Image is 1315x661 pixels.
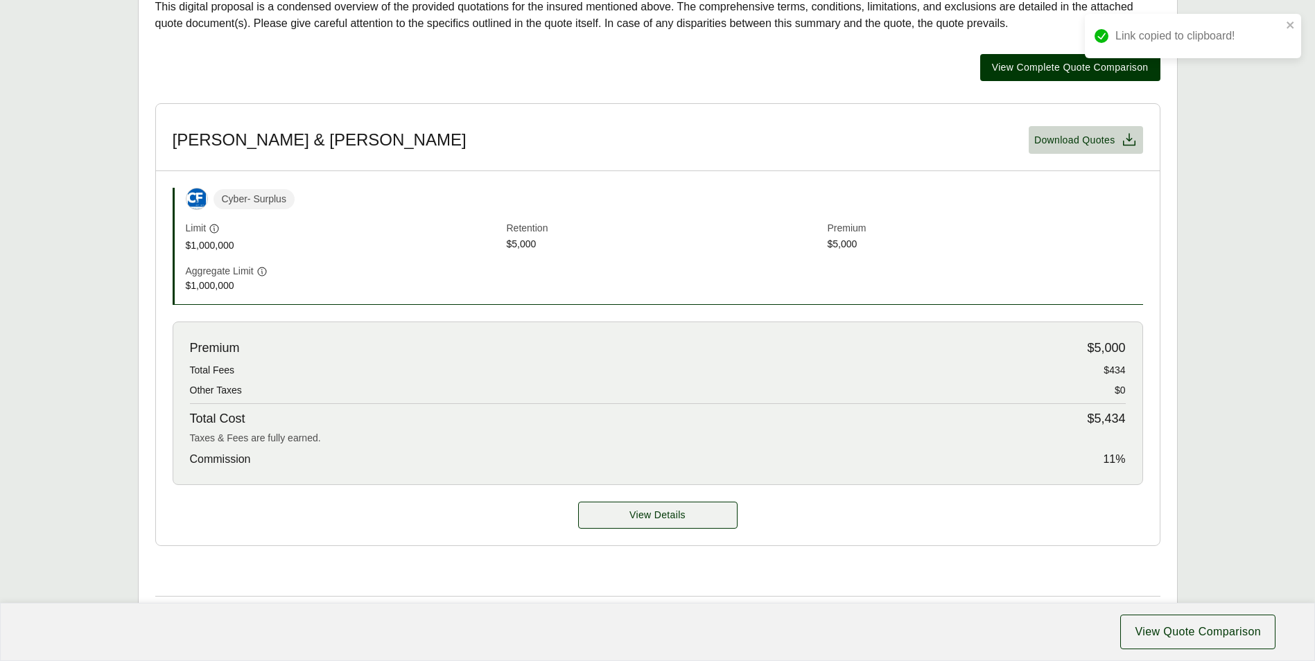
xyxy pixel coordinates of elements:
span: View Details [629,508,686,522]
button: close [1286,19,1296,30]
span: $5,000 [507,237,822,253]
span: Download Quotes [1034,133,1115,148]
h3: [PERSON_NAME] & [PERSON_NAME] [173,130,467,150]
span: Total Cost [190,409,245,428]
span: 11 % [1103,451,1125,468]
span: $5,434 [1087,409,1125,428]
span: View Quote Comparison [1135,624,1261,640]
span: $5,000 [828,237,1143,253]
span: $1,000,000 [186,238,501,253]
span: Retention [507,221,822,237]
span: Limit [186,221,207,236]
span: Premium [190,339,240,358]
span: $434 [1104,363,1125,378]
span: View Complete Quote Comparison [992,60,1149,75]
button: Download Quotes [1029,126,1143,154]
span: $5,000 [1087,339,1125,358]
div: Link copied to clipboard! [1115,28,1282,44]
span: Aggregate Limit [186,264,254,279]
span: $1,000,000 [186,279,501,293]
span: $0 [1115,383,1126,398]
a: Crum & Forster details [578,502,738,529]
span: Cyber - Surplus [214,189,295,209]
div: Taxes & Fees are fully earned. [190,431,1126,446]
span: Commission [190,451,251,468]
span: Other Taxes [190,383,242,398]
span: Total Fees [190,363,235,378]
img: Crum & Forster [186,188,207,209]
button: View Details [578,502,738,529]
button: View Complete Quote Comparison [980,54,1160,81]
button: View Quote Comparison [1120,615,1275,649]
span: Premium [828,221,1143,237]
